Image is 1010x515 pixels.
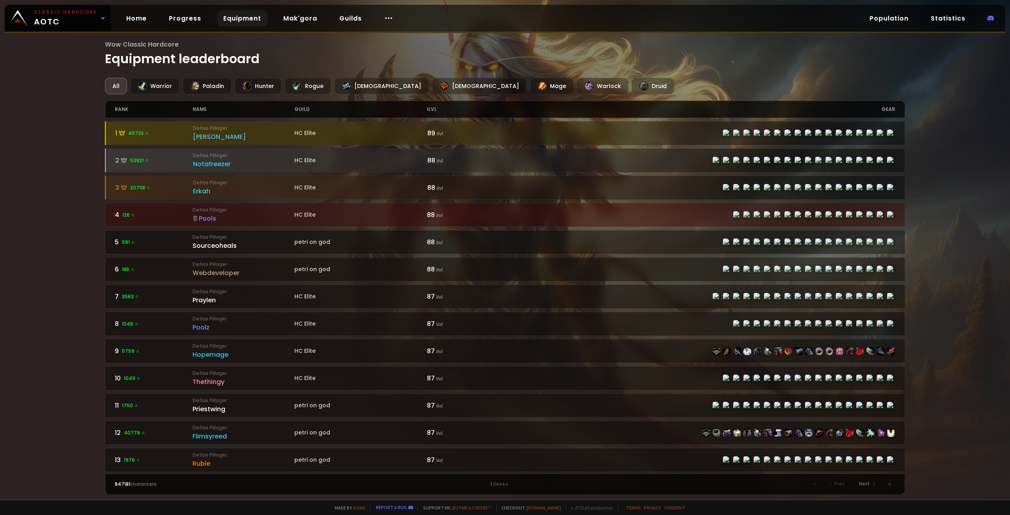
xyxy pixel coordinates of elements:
[566,505,613,511] span: v. d752d5 - production
[493,481,508,488] small: / 16944
[115,319,193,329] div: 8
[120,10,153,26] a: Home
[733,429,741,437] img: item-6096
[846,347,854,355] img: item-19379
[815,429,823,437] img: item-21709
[193,213,294,223] div: Pools
[310,481,700,488] div: 1
[887,429,895,437] img: item-5976
[115,155,193,165] div: 2
[130,157,149,164] span: 53921
[105,448,905,472] a: 131976 Defias PillagerRubiepetri on god87 ilvlitem-22490item-21712item-22491item-22488item-22494i...
[743,347,751,355] img: item-6795
[294,265,427,273] div: petri on god
[105,393,905,418] a: 111750 Defias PillagerPriestwingpetri on god87 ilvlitem-22514item-21712item-22515item-22512item-2...
[877,347,885,355] img: item-21597
[427,155,505,165] div: 88
[294,184,427,192] div: HC Elite
[825,347,833,355] img: item-23025
[122,266,135,273] span: 186
[294,320,427,328] div: HC Elite
[436,212,443,219] small: ilvl
[866,347,874,355] img: item-22807
[887,347,895,355] img: item-22820
[115,210,193,220] div: 4
[294,211,427,219] div: HC Elite
[795,347,802,355] img: item-23021
[784,429,792,437] img: item-22503
[105,230,905,254] a: 5591 Defias PillagerSourceohealspetri on god88 ilvlitem-22514item-21712item-22515item-4336item-22...
[193,101,294,118] div: name
[193,234,294,241] small: Defias Pillager
[436,266,443,273] small: ilvl
[122,402,138,409] span: 1750
[859,480,870,487] span: Next
[795,429,802,437] img: item-22501
[115,481,130,487] span: 847181
[496,505,561,511] span: Checkout
[632,78,674,94] div: Druid
[294,156,427,165] div: HC Elite
[846,429,854,437] img: item-22731
[115,373,193,383] div: 10
[193,424,294,431] small: Defias Pillager
[115,428,193,438] div: 12
[427,101,505,118] div: ilvl
[285,78,331,94] div: Rogue
[764,347,772,355] img: item-22730
[193,431,294,441] div: Flimsyreed
[856,347,864,355] img: item-22731
[193,125,294,132] small: Defias Pillager
[376,504,407,510] a: Report a bug
[115,237,193,247] div: 5
[353,505,365,511] a: a fan
[702,429,710,437] img: item-22498
[130,184,151,191] span: 207118
[115,101,193,118] div: rank
[193,261,294,268] small: Defias Pillager
[294,238,427,246] div: petri on god
[863,10,915,26] a: Population
[115,128,193,138] div: 1
[505,101,895,118] div: gear
[427,128,505,138] div: 89
[723,429,731,437] img: item-22983
[105,148,905,172] a: 253921 Defias PillagerNotafreezerHC Elite88 ilvlitem-22498item-23057item-22983item-2575item-22496...
[577,78,628,94] div: Warlock
[334,78,429,94] div: [DEMOGRAPHIC_DATA]
[294,101,427,118] div: guild
[193,459,294,468] div: Rubie
[427,210,505,220] div: 88
[436,375,443,382] small: ilvl
[34,9,97,28] span: AOTC
[193,343,294,350] small: Defias Pillager
[427,292,505,302] div: 87
[122,348,140,355] span: 5759
[105,421,905,445] a: 1240779 Defias PillagerFlimsyreedpetri on god87 ilvlitem-22498item-22943item-22983item-6096item-2...
[193,132,294,142] div: [PERSON_NAME]
[193,295,294,305] div: Praylen
[333,10,368,26] a: Guilds
[105,339,905,363] a: 95759 Defias PillagerHopemageHC Elite87 ilvlitem-22498item-21608item-22499item-6795item-22496item...
[105,78,127,94] div: All
[124,457,140,464] span: 1976
[644,505,661,511] a: Privacy
[193,159,294,169] div: Notafreezer
[427,346,505,356] div: 87
[105,39,905,68] h1: Equipment leaderboard
[836,347,844,355] img: item-23001
[105,285,905,309] a: 73563 Defias PillagerPraylenHC Elite87 ilvlitem-22514item-21712item-22515item-3427item-22512item-...
[427,373,505,383] div: 87
[815,347,823,355] img: item-23237
[115,401,193,410] div: 11
[193,288,294,295] small: Defias Pillager
[713,347,720,355] img: item-22498
[866,429,874,437] img: item-23049
[784,347,792,355] img: item-22500
[774,347,782,355] img: item-22497
[193,404,294,414] div: Priestwing
[193,370,294,377] small: Defias Pillager
[294,401,427,410] div: petri on god
[427,455,505,465] div: 87
[427,319,505,329] div: 87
